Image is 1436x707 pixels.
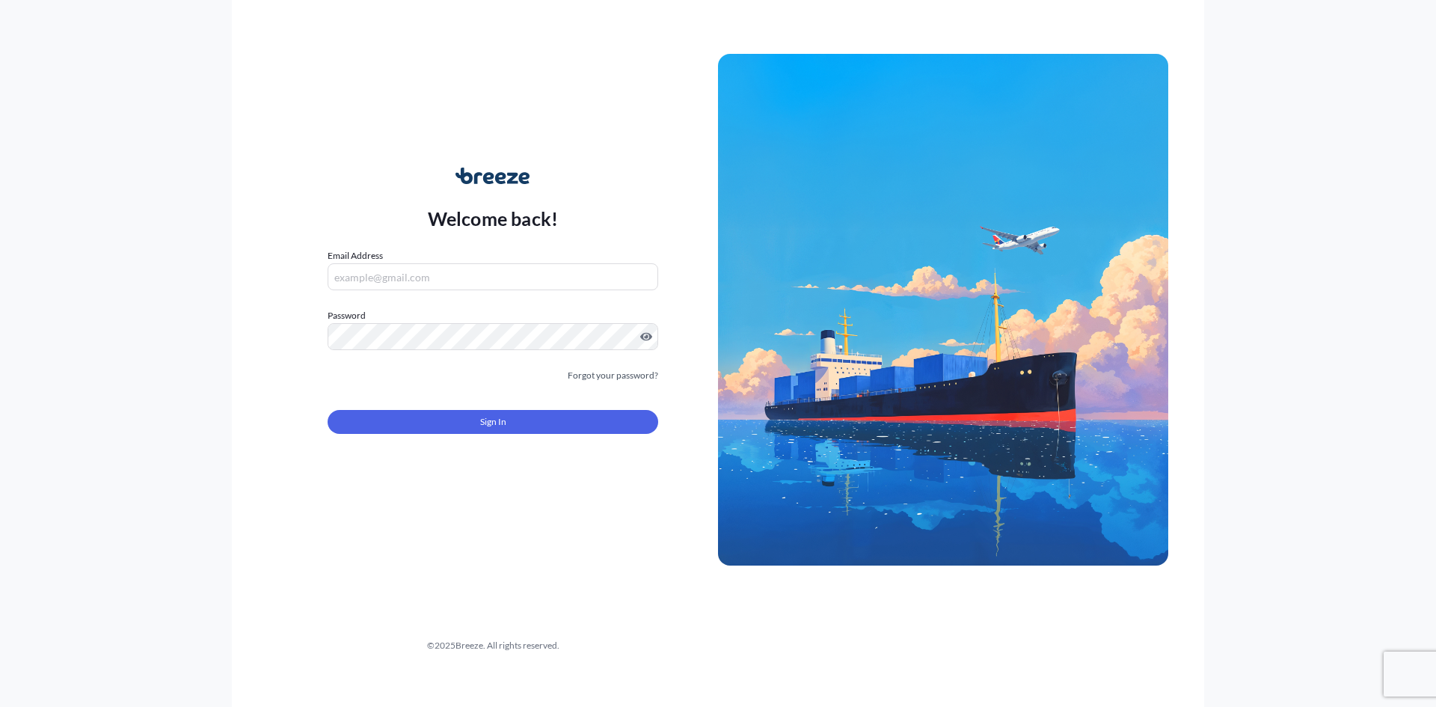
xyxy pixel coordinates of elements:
[328,308,658,323] label: Password
[328,263,658,290] input: example@gmail.com
[328,248,383,263] label: Email Address
[428,206,559,230] p: Welcome back!
[268,638,718,653] div: © 2025 Breeze. All rights reserved.
[640,331,652,343] button: Show password
[568,368,658,383] a: Forgot your password?
[718,54,1168,566] img: Ship illustration
[480,414,506,429] span: Sign In
[328,410,658,434] button: Sign In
